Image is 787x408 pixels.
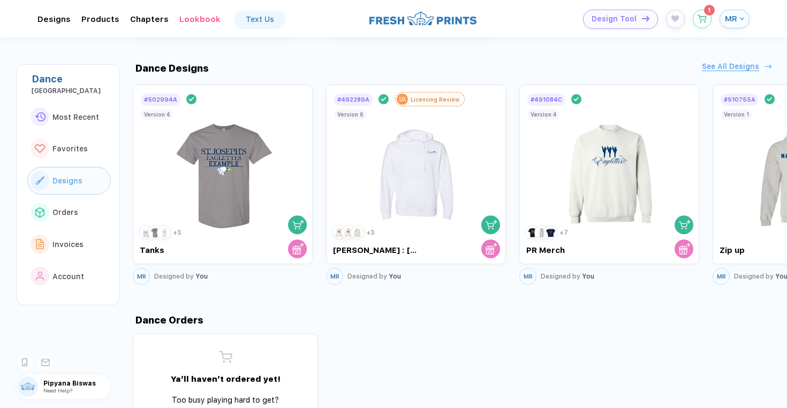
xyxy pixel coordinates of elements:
[702,62,770,71] button: See All Designs
[369,10,476,27] img: logo
[347,273,387,280] span: Designed by
[133,314,203,326] div: Dance Orders
[37,14,71,24] div: DesignsToggle dropdown menu
[724,96,755,103] div: # 510755A
[702,62,759,71] div: See All Designs
[140,227,152,238] img: 1
[246,15,274,24] div: Text Us
[179,14,221,24] div: Lookbook
[356,107,476,233] img: d32cd1bf-62b5-4df2-9eb1-23ddc154b1b7_nt_front_1756793010079.jpg
[679,243,691,255] img: store cart
[130,14,169,24] div: ChaptersToggle dropdown menu chapters
[642,16,649,21] img: icon
[519,268,536,285] button: MR
[161,374,290,384] div: Ya’ll haven’t ordered yet!
[592,14,637,24] span: Design Tool
[559,229,568,236] div: + 7
[52,208,78,217] span: Orders
[32,73,111,84] div: Dance
[720,10,750,28] button: MR
[52,240,84,249] span: Invoices
[35,112,46,121] img: link to icon
[675,240,693,258] button: store cart
[343,227,354,238] img: 2
[140,245,229,255] div: Tanks
[158,227,170,238] img: 3
[326,268,343,285] button: MR
[519,82,699,288] div: #491084Cshopping cartstore cart PR Merch123+7Version 4MRDesigned by You
[526,245,616,255] div: PR Merch
[81,14,119,24] div: ProductsToggle dropdown menu
[541,273,580,280] span: Designed by
[52,113,99,121] span: Most Recent
[531,111,556,118] div: Version 4
[179,14,221,24] div: LookbookToggle dropdown menu chapters
[675,215,693,234] button: shopping cart
[292,243,304,255] img: store cart
[52,144,88,153] span: Favorites
[27,135,111,163] button: link to iconFavorites
[481,215,500,234] button: shopping cart
[734,273,774,280] span: Designed by
[337,111,364,118] div: Version 6
[43,380,110,387] span: Pipyana Biswas
[337,96,369,103] div: # 492289A
[35,176,44,184] img: link to icon
[133,82,313,288] div: #502994Ashopping cartstore cart Tanks123+3Version 4MRDesigned by You
[27,167,111,195] button: link to iconDesigns
[154,273,208,280] div: You
[583,10,658,29] button: Design Toolicon
[52,272,84,281] span: Account
[717,273,726,280] span: MR
[163,107,283,233] img: 3eaeeae4-bc3b-4dbf-b168-e521cf458535_nt_front_1758310047547.jpg
[486,219,497,230] img: shopping cart
[725,14,737,24] span: MR
[27,103,111,131] button: link to iconMost Recent
[149,227,161,238] img: 2
[333,245,422,255] div: [PERSON_NAME] : [GEOGRAPHIC_DATA]
[352,227,363,238] img: 3
[18,376,38,397] img: user profile
[334,227,345,238] img: 1
[27,199,111,227] button: link to iconOrders
[133,63,209,74] div: Dance Designs
[545,227,556,238] img: 3
[288,240,307,258] button: store cart
[27,230,111,258] button: link to iconInvoices
[366,229,375,236] div: + 3
[704,5,715,16] sup: 1
[154,273,194,280] span: Designed by
[27,263,111,290] button: link to iconAccount
[541,273,594,280] div: You
[724,111,749,118] div: Version 1
[536,227,547,238] img: 2
[347,273,401,280] div: You
[531,96,562,103] div: # 491084C
[52,176,82,185] span: Designs
[708,7,710,13] span: 1
[43,387,72,394] span: Need Help?
[679,219,691,230] img: shopping cart
[326,82,506,288] div: #492289ALicensing Reviewshopping cartstore cart [PERSON_NAME] : [GEOGRAPHIC_DATA]123+3Version 6MR...
[288,215,307,234] button: shopping cart
[35,144,45,153] img: link to icon
[35,207,44,217] img: link to icon
[137,273,146,280] span: MR
[144,111,170,118] div: Version 4
[36,239,44,249] img: link to icon
[161,395,290,405] div: Too busy playing hard to get?
[486,243,497,255] img: store cart
[524,273,533,280] span: MR
[235,11,285,28] a: Text Us
[527,227,538,238] img: 1
[144,96,177,103] div: # 502994A
[36,272,44,281] img: link to icon
[713,268,730,285] button: MR
[411,96,459,103] div: Licensing Review
[549,107,670,233] img: 690d6fc6-79e0-4fe6-ae1a-95b8dda878a2_nt_front_1756724329931.jpg
[133,268,150,285] button: MR
[173,229,181,236] div: + 3
[32,87,111,95] div: Saint Joseph's University
[292,219,304,230] img: shopping cart
[481,240,500,258] button: store cart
